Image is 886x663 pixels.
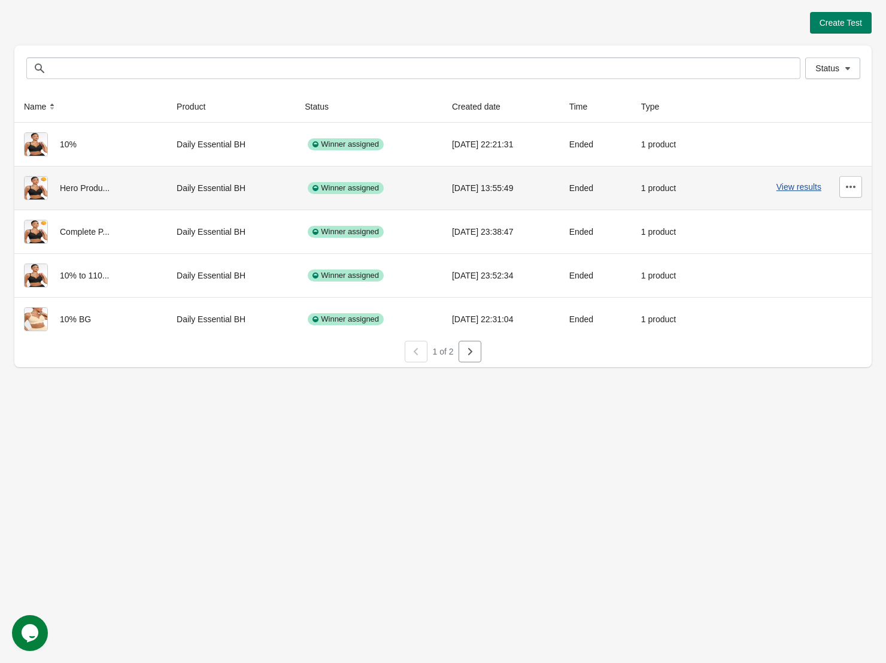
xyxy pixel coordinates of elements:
div: [DATE] 13:55:49 [452,176,550,200]
button: Type [636,96,676,117]
div: [DATE] 23:38:47 [452,220,550,244]
div: 1 product [641,264,701,287]
div: 10% [24,132,157,156]
iframe: chat widget [12,615,50,651]
div: Daily Essential BH [177,176,286,200]
div: Winner assigned [308,226,384,238]
div: Ended [569,220,622,244]
button: Status [300,96,345,117]
button: Created date [447,96,517,117]
span: Status [815,63,839,73]
div: Winner assigned [308,182,384,194]
div: 10% to 110... [24,264,157,287]
span: Create Test [820,18,862,28]
div: Daily Essential BH [177,307,286,331]
div: Daily Essential BH [177,132,286,156]
button: Product [172,96,222,117]
div: Daily Essential BH [177,264,286,287]
button: View results [776,182,821,192]
div: 1 product [641,176,701,200]
div: 1 product [641,307,701,331]
button: Name [19,96,63,117]
div: Winner assigned [308,270,384,281]
div: Hero Produ... [24,176,157,200]
span: 1 of 2 [432,347,453,356]
div: 10% BG [24,307,157,331]
div: Ended [569,132,622,156]
div: Winner assigned [308,313,384,325]
div: [DATE] 22:31:04 [452,307,550,331]
div: Ended [569,176,622,200]
div: 1 product [641,220,701,244]
div: Ended [569,307,622,331]
button: Time [565,96,605,117]
button: Create Test [810,12,872,34]
div: Winner assigned [308,138,384,150]
div: Complete P... [24,220,157,244]
div: 1 product [641,132,701,156]
div: Ended [569,264,622,287]
div: Daily Essential BH [177,220,286,244]
div: [DATE] 23:52:34 [452,264,550,287]
div: [DATE] 22:21:31 [452,132,550,156]
button: Status [805,57,860,79]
